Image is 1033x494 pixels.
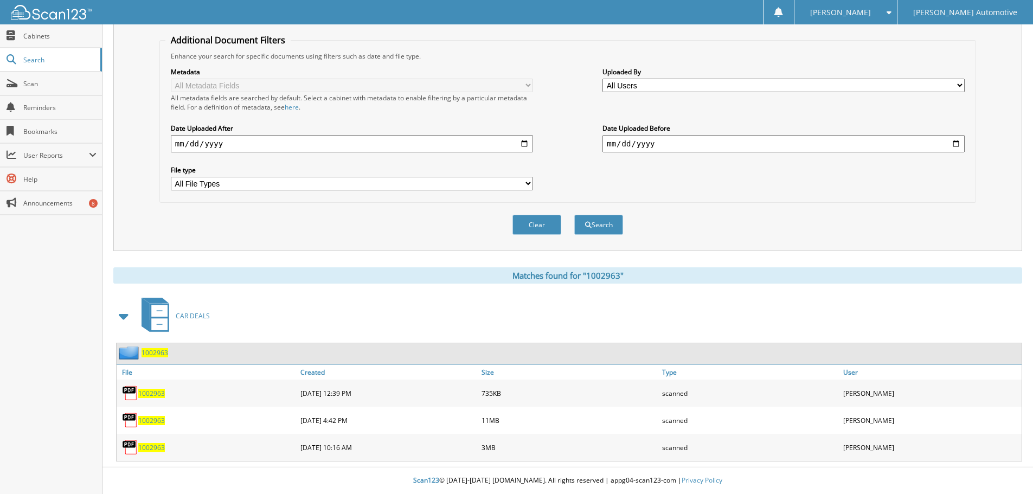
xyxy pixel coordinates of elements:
[602,124,965,133] label: Date Uploaded Before
[171,165,533,175] label: File type
[840,365,1022,380] a: User
[117,365,298,380] a: File
[602,135,965,152] input: end
[138,443,165,452] a: 1002963
[113,267,1022,284] div: Matches found for "1002963"
[138,416,165,425] a: 1002963
[171,93,533,112] div: All metadata fields are searched by default. Select a cabinet with metadata to enable filtering b...
[23,55,95,65] span: Search
[165,34,291,46] legend: Additional Document Filters
[122,412,138,428] img: PDF.png
[298,365,479,380] a: Created
[659,409,840,431] div: scanned
[171,135,533,152] input: start
[122,439,138,455] img: PDF.png
[11,5,92,20] img: scan123-logo-white.svg
[119,346,142,360] img: folder2.png
[298,382,479,404] div: [DATE] 12:39 PM
[102,467,1033,494] div: © [DATE]-[DATE] [DOMAIN_NAME]. All rights reserved | appg04-scan123-com |
[659,437,840,458] div: scanned
[122,385,138,401] img: PDF.png
[285,102,299,112] a: here
[23,103,97,112] span: Reminders
[23,127,97,136] span: Bookmarks
[479,382,660,404] div: 735KB
[23,79,97,88] span: Scan
[142,348,168,357] a: 1002963
[479,437,660,458] div: 3MB
[165,52,970,61] div: Enhance your search for specific documents using filters such as date and file type.
[23,175,97,184] span: Help
[512,215,561,235] button: Clear
[574,215,623,235] button: Search
[840,409,1022,431] div: [PERSON_NAME]
[413,476,439,485] span: Scan123
[298,437,479,458] div: [DATE] 10:16 AM
[810,9,871,16] span: [PERSON_NAME]
[89,199,98,208] div: 8
[23,198,97,208] span: Announcements
[135,294,210,337] a: CAR DEALS
[682,476,722,485] a: Privacy Policy
[479,409,660,431] div: 11MB
[602,67,965,76] label: Uploaded By
[479,365,660,380] a: Size
[138,389,165,398] a: 1002963
[840,437,1022,458] div: [PERSON_NAME]
[659,365,840,380] a: Type
[176,311,210,320] span: CAR DEALS
[171,124,533,133] label: Date Uploaded After
[659,382,840,404] div: scanned
[23,31,97,41] span: Cabinets
[23,151,89,160] span: User Reports
[298,409,479,431] div: [DATE] 4:42 PM
[913,9,1017,16] span: [PERSON_NAME] Automotive
[171,67,533,76] label: Metadata
[840,382,1022,404] div: [PERSON_NAME]
[979,442,1033,494] iframe: Chat Widget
